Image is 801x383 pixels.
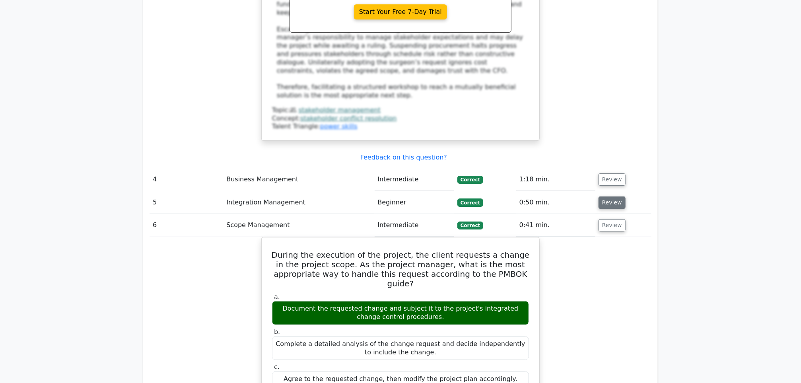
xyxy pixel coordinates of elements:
[150,168,223,191] td: 4
[354,4,447,19] a: Start Your Free 7-Day Trial
[375,191,454,214] td: Beginner
[272,336,529,360] div: Complete a detailed analysis of the change request and decide independently to include the change.
[320,122,358,130] a: power skills
[223,214,374,237] td: Scope Management
[457,222,483,229] span: Correct
[272,106,529,115] div: Topic:
[150,214,223,237] td: 6
[150,191,223,214] td: 5
[516,191,595,214] td: 0:50 min.
[375,214,454,237] td: Intermediate
[360,154,447,161] a: Feedback on this question?
[274,363,280,371] span: c.
[301,115,397,122] a: stakeholder conflict resolution
[272,301,529,325] div: Document the requested change and subject it to the project's integrated change control procedures.
[599,219,626,231] button: Review
[274,293,280,301] span: a.
[375,168,454,191] td: Intermediate
[599,196,626,209] button: Review
[272,106,529,131] div: Talent Triangle:
[516,168,595,191] td: 1:18 min.
[271,250,530,288] h5: During the execution of the project, the client requests a change in the project scope. As the pr...
[516,214,595,237] td: 0:41 min.
[223,191,374,214] td: Integration Management
[223,168,374,191] td: Business Management
[599,173,626,186] button: Review
[457,176,483,184] span: Correct
[457,198,483,206] span: Correct
[274,328,280,336] span: b.
[299,106,381,114] a: stakeholder management
[272,115,529,123] div: Concept:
